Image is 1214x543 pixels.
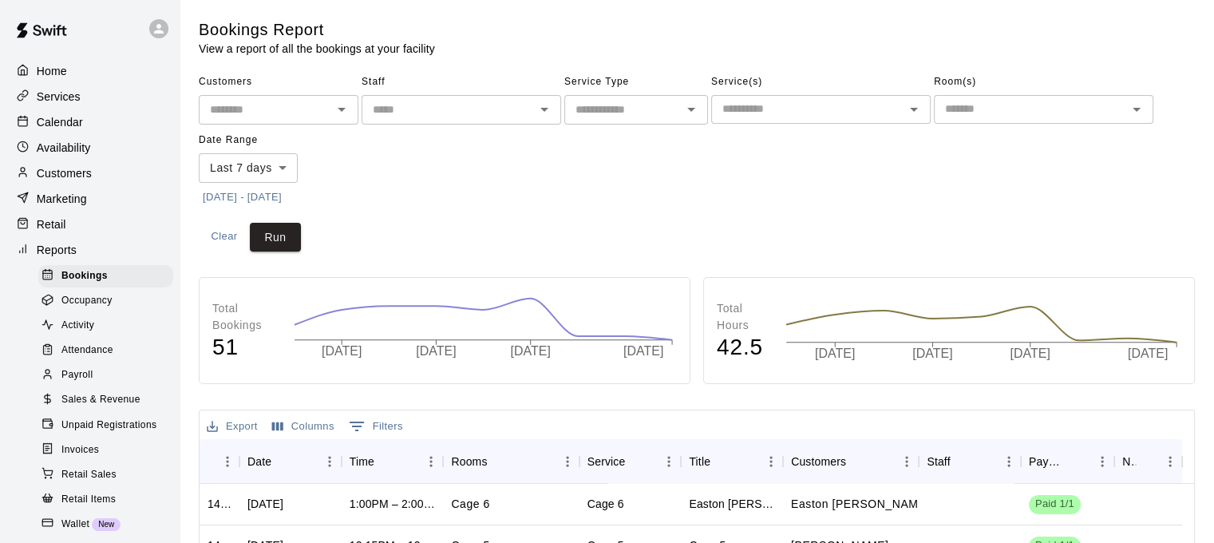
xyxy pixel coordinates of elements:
p: Total Bookings [212,300,278,334]
p: Reports [37,242,77,258]
span: Occupancy [61,293,113,309]
div: Customers [791,439,846,484]
div: Retail Sales [38,464,173,486]
button: Open [680,98,702,121]
p: Marketing [37,191,87,207]
a: Payroll [38,363,180,388]
a: Customers [13,161,167,185]
span: Retail Items [61,492,116,508]
button: Menu [895,450,919,474]
a: Bookings [38,264,180,288]
div: Time [350,439,374,484]
button: Menu [1090,450,1114,474]
a: WalletNew [38,512,180,537]
div: Cage 6 [587,496,624,512]
div: Payment [1021,439,1114,484]
div: Date [247,439,271,484]
div: Service [587,439,626,484]
h4: 42.5 [717,334,769,362]
tspan: [DATE] [1128,347,1168,360]
button: Menu [318,450,342,474]
p: Services [37,89,81,105]
a: Sales & Revenue [38,388,180,413]
button: Open [533,98,556,121]
span: Room(s) [934,69,1153,95]
a: Home [13,59,167,83]
button: Sort [1136,450,1158,473]
span: Customers [199,69,358,95]
div: Occupancy [38,290,173,312]
div: Notes [1122,439,1136,484]
span: Wallet [61,517,89,533]
button: Sort [846,450,868,473]
a: Marketing [13,187,167,211]
div: Staff [919,439,1021,484]
div: Easton Sorg [689,496,775,512]
button: Clear [199,223,250,252]
button: Menu [216,450,239,474]
a: Unpaid Registrations [38,413,180,438]
div: Rooms [443,439,579,484]
div: Payroll [38,364,173,386]
a: Retail Items [38,487,180,512]
p: Availability [37,140,91,156]
div: 1:00PM – 2:00PM [350,496,436,512]
span: Service(s) [711,69,931,95]
button: Sort [951,450,973,473]
div: Invoices [38,439,173,462]
tspan: [DATE] [416,344,456,358]
button: Open [903,98,925,121]
tspan: [DATE] [1010,347,1050,360]
span: Payroll [61,367,93,383]
div: Unpaid Registrations [38,414,173,437]
button: Sort [1068,450,1090,473]
button: Show filters [345,414,407,439]
button: Sort [710,450,733,473]
div: Title [689,439,710,484]
a: Retail Sales [38,462,180,487]
a: Activity [38,314,180,339]
div: WalletNew [38,513,173,536]
span: Unpaid Registrations [61,418,156,434]
div: Bookings [38,265,173,287]
button: Open [1125,98,1148,121]
tspan: [DATE] [815,347,855,360]
a: Attendance [38,339,180,363]
a: Calendar [13,110,167,134]
p: Easton Sorg [791,496,930,513]
tspan: [DATE] [511,344,551,358]
div: Customers [783,439,919,484]
p: Total Hours [717,300,769,334]
button: Menu [657,450,681,474]
button: Open [330,98,353,121]
span: Paid 1/1 [1029,497,1081,512]
div: Time [342,439,444,484]
div: Notes [1114,439,1182,484]
span: Attendance [61,343,113,359]
button: Menu [997,450,1021,474]
tspan: [DATE] [623,344,663,358]
a: Retail [13,212,167,236]
div: ID [200,439,239,484]
button: Menu [556,450,579,474]
span: Service Type [564,69,708,95]
p: Calendar [37,114,83,130]
button: Menu [419,450,443,474]
div: Retail Items [38,489,173,511]
div: Last 7 days [199,153,298,183]
span: Staff [362,69,561,95]
tspan: [DATE] [322,344,362,358]
p: View a report of all the bookings at your facility [199,41,435,57]
div: Rooms [451,439,487,484]
h5: Bookings Report [199,19,435,41]
span: Date Range [199,128,338,153]
div: Reports [13,238,167,262]
a: Services [13,85,167,109]
span: Invoices [61,442,99,458]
